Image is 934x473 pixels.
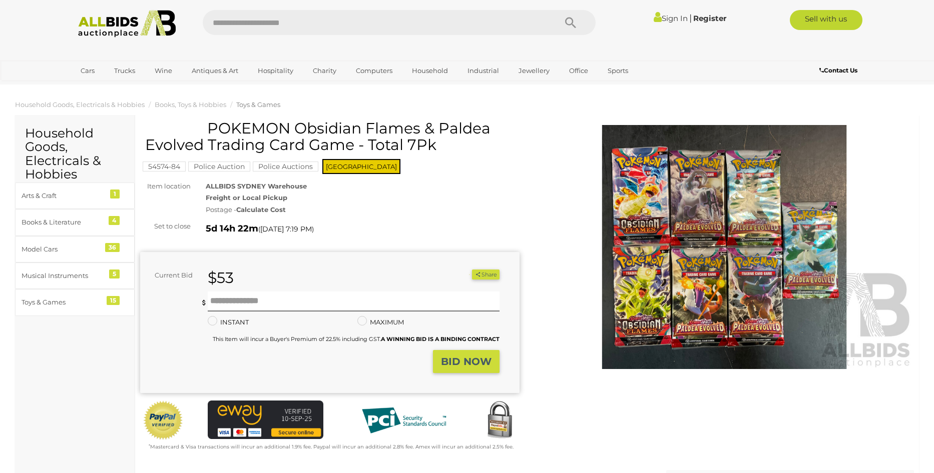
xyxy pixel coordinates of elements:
[140,269,200,281] div: Current Bid
[107,296,120,305] div: 15
[143,162,186,170] a: 54574-84
[15,262,135,289] a: Musical Instruments 5
[109,269,120,278] div: 5
[819,65,860,76] a: Contact Us
[689,12,692,23] span: |
[105,243,120,252] div: 36
[236,205,286,213] strong: Calculate Cost
[322,159,400,174] span: [GEOGRAPHIC_DATA]
[22,216,104,228] div: Books & Literature
[25,126,125,181] h2: Household Goods, Electricals & Hobbies
[145,120,517,153] h1: POKEMON Obsidian Flames & Paldea Evolved Trading Card Game - Total 7Pk
[110,189,120,198] div: 1
[206,223,258,234] strong: 5d 14h 22m
[188,162,250,170] a: Police Auction
[74,79,158,95] a: [GEOGRAPHIC_DATA]
[208,400,323,439] img: eWAY Payment Gateway
[546,10,596,35] button: Search
[143,400,184,440] img: Official PayPal Seal
[260,224,312,233] span: [DATE] 7:19 PM
[74,62,101,79] a: Cars
[433,350,500,373] button: BID NOW
[563,62,595,79] a: Office
[22,270,104,281] div: Musical Instruments
[253,161,318,171] mark: Police Auctions
[108,62,142,79] a: Trucks
[188,161,250,171] mark: Police Auction
[512,62,556,79] a: Jewellery
[472,269,500,280] button: Share
[15,289,135,315] a: Toys & Games 15
[381,335,500,342] b: A WINNING BID IS A BINDING CONTRACT
[15,182,135,209] a: Arts & Craft 1
[357,316,404,328] label: MAXIMUM
[143,161,186,171] mark: 54574-84
[133,180,198,192] div: Item location
[208,316,249,328] label: INSTANT
[349,62,399,79] a: Computers
[405,62,454,79] a: Household
[148,62,179,79] a: Wine
[206,204,520,215] div: Postage -
[185,62,245,79] a: Antiques & Art
[206,193,287,201] strong: Freight or Local Pickup
[22,190,104,201] div: Arts & Craft
[258,225,314,233] span: ( )
[15,236,135,262] a: Model Cars 36
[354,400,454,440] img: PCI DSS compliant
[236,100,280,108] a: Toys & Games
[601,62,635,79] a: Sports
[155,100,226,108] a: Books, Toys & Hobbies
[22,243,104,255] div: Model Cars
[819,66,857,74] b: Contact Us
[22,296,104,308] div: Toys & Games
[654,13,688,23] a: Sign In
[253,162,318,170] a: Police Auctions
[133,220,198,232] div: Set to close
[693,13,726,23] a: Register
[15,209,135,235] a: Books & Literature 4
[460,269,471,279] li: Watch this item
[15,100,145,108] a: Household Goods, Electricals & Hobbies
[441,355,492,367] strong: BID NOW
[109,216,120,225] div: 4
[461,62,506,79] a: Industrial
[535,125,914,369] img: POKEMON Obsidian Flames & Paldea Evolved Trading Card Game - Total 7Pk
[208,268,234,287] strong: $53
[149,443,514,450] small: Mastercard & Visa transactions will incur an additional 1.9% fee. Paypal will incur an additional...
[306,62,343,79] a: Charity
[206,182,307,190] strong: ALLBIDS SYDNEY Warehouse
[251,62,300,79] a: Hospitality
[790,10,862,30] a: Sell with us
[73,10,181,37] img: Allbids.com.au
[480,400,520,440] img: Secured by Rapid SSL
[213,335,500,342] small: This Item will incur a Buyer's Premium of 22.5% including GST.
